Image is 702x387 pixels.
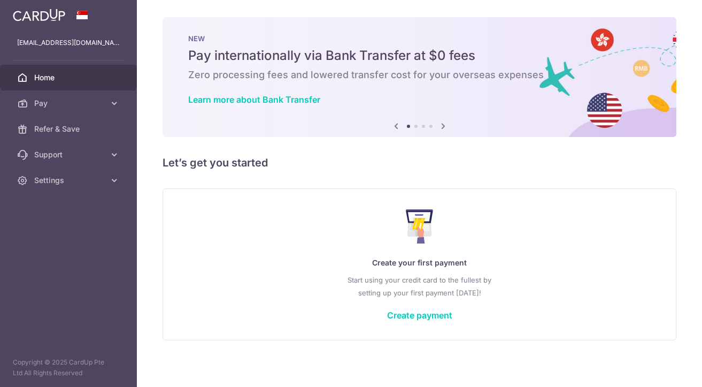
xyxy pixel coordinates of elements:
h6: Zero processing fees and lowered transfer cost for your overseas expenses [188,69,651,81]
p: Create your first payment [184,256,654,269]
p: Start using your credit card to the fullest by setting up your first payment [DATE]! [184,274,654,299]
img: Bank transfer banner [163,17,676,137]
a: Create payment [387,310,452,321]
p: NEW [188,34,651,43]
span: Support [34,149,105,160]
img: Make Payment [406,209,433,244]
span: Pay [34,98,105,109]
h5: Let’s get you started [163,154,676,171]
span: Settings [34,175,105,186]
span: Refer & Save [34,124,105,134]
a: Learn more about Bank Transfer [188,94,320,105]
p: [EMAIL_ADDRESS][DOMAIN_NAME] [17,37,120,48]
span: Home [34,72,105,83]
img: CardUp [13,9,65,21]
h5: Pay internationally via Bank Transfer at $0 fees [188,47,651,64]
